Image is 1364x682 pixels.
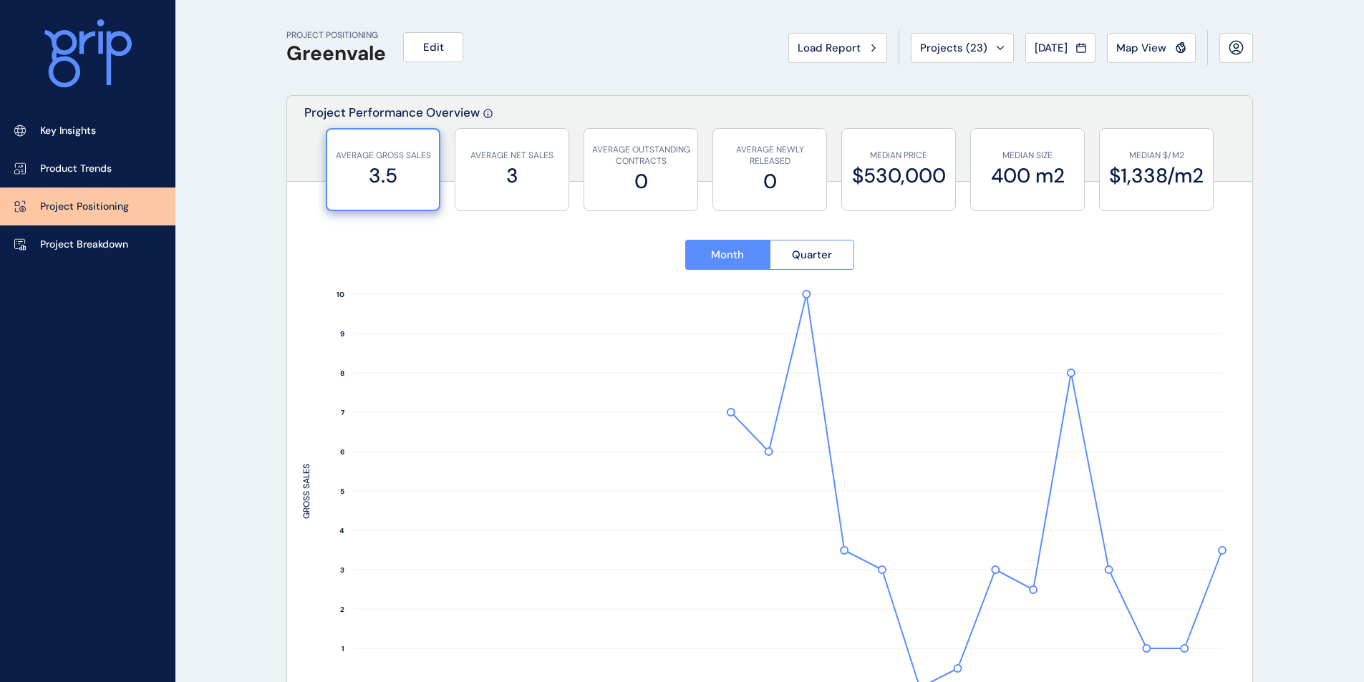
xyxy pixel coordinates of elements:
[591,144,690,168] p: AVERAGE OUTSTANDING CONTRACTS
[1107,150,1206,162] p: MEDIAN $/M2
[792,248,832,262] span: Quarter
[1107,33,1196,63] button: Map View
[920,41,987,55] span: Projects ( 23 )
[591,167,690,195] label: 0
[849,162,948,190] label: $530,000
[978,150,1077,162] p: MEDIAN SIZE
[911,33,1014,63] button: Projects (23)
[463,150,561,162] p: AVERAGE NET SALES
[798,41,861,55] span: Load Report
[341,408,345,417] text: 7
[1107,162,1206,190] label: $1,338/m2
[40,238,128,252] p: Project Breakdown
[1025,33,1095,63] button: [DATE]
[463,162,561,190] label: 3
[304,104,480,181] p: Project Performance Overview
[340,565,344,575] text: 3
[286,42,386,66] h1: Greenvale
[720,167,819,195] label: 0
[340,605,344,614] text: 2
[340,487,344,496] text: 5
[286,29,386,42] p: PROJECT POSITIONING
[340,329,344,338] text: 9
[711,248,744,262] span: Month
[40,200,129,214] p: Project Positioning
[340,369,344,378] text: 8
[849,150,948,162] p: MEDIAN PRICE
[301,464,312,519] text: GROSS SALES
[40,124,96,138] p: Key Insights
[340,447,344,457] text: 6
[978,162,1077,190] label: 400 m2
[423,40,444,54] span: Edit
[334,150,432,162] p: AVERAGE GROSS SALES
[788,33,887,63] button: Load Report
[339,526,344,535] text: 4
[1116,41,1166,55] span: Map View
[720,144,819,168] p: AVERAGE NEWLY RELEASED
[685,240,770,270] button: Month
[40,162,112,176] p: Product Trends
[337,290,344,299] text: 10
[403,32,463,62] button: Edit
[1035,41,1068,55] span: [DATE]
[342,644,344,653] text: 1
[770,240,855,270] button: Quarter
[334,162,432,190] label: 3.5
